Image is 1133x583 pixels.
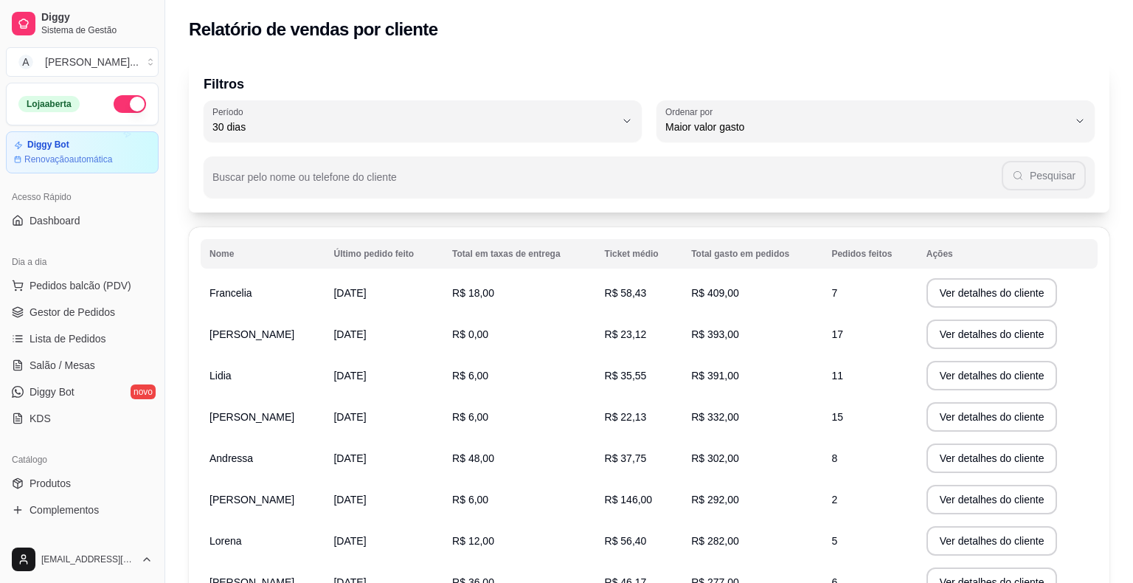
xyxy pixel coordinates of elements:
span: Lista de Pedidos [30,331,106,346]
span: R$ 282,00 [691,535,739,547]
span: Produtos [30,476,71,491]
th: Último pedido feito [325,239,443,269]
span: R$ 332,00 [691,411,739,423]
th: Total gasto em pedidos [682,239,822,269]
span: [DATE] [333,535,366,547]
span: 7 [831,287,837,299]
button: Ordenar porMaior valor gasto [656,100,1095,142]
span: [DATE] [333,328,366,340]
span: A [18,55,33,69]
span: 8 [831,452,837,464]
span: Lorena [209,535,242,547]
a: DiggySistema de Gestão [6,6,159,41]
span: [PERSON_NAME] [209,494,294,506]
span: 5 [831,535,837,547]
input: Buscar pelo nome ou telefone do cliente [212,176,1002,190]
a: KDS [6,407,159,430]
article: Diggy Bot [27,139,69,151]
span: R$ 12,00 [452,535,494,547]
button: Ver detalhes do cliente [926,278,1058,308]
span: R$ 56,40 [605,535,647,547]
span: [DATE] [333,494,366,506]
article: Renovação automática [24,153,112,165]
span: R$ 6,00 [452,494,488,506]
span: R$ 0,00 [452,328,488,340]
a: Produtos [6,472,159,495]
span: R$ 18,00 [452,287,494,299]
th: Total em taxas de entrega [443,239,595,269]
span: R$ 292,00 [691,494,739,506]
a: Salão / Mesas [6,353,159,377]
th: Ações [918,239,1098,269]
span: R$ 6,00 [452,411,488,423]
span: R$ 58,43 [605,287,647,299]
span: Dashboard [30,213,80,228]
button: Select a team [6,47,159,77]
span: 17 [831,328,843,340]
span: Andressa [209,452,253,464]
div: Catálogo [6,448,159,472]
span: Maior valor gasto [665,120,1068,134]
span: 15 [831,411,843,423]
h2: Relatório de vendas por cliente [189,18,438,41]
span: R$ 37,75 [605,452,647,464]
span: R$ 22,13 [605,411,647,423]
span: KDS [30,411,51,426]
span: Sistema de Gestão [41,24,153,36]
span: [DATE] [333,452,366,464]
th: Nome [201,239,325,269]
span: [PERSON_NAME] [209,411,294,423]
span: R$ 23,12 [605,328,647,340]
span: R$ 48,00 [452,452,494,464]
span: Gestor de Pedidos [30,305,115,320]
span: R$ 393,00 [691,328,739,340]
p: Filtros [204,74,1095,94]
span: Complementos [30,503,99,517]
button: Ver detalhes do cliente [926,485,1058,514]
button: [EMAIL_ADDRESS][DOMAIN_NAME] [6,542,159,577]
a: Diggy BotRenovaçãoautomática [6,131,159,173]
th: Pedidos feitos [822,239,917,269]
button: Ver detalhes do cliente [926,320,1058,349]
a: Complementos [6,498,159,522]
label: Ordenar por [665,106,718,118]
button: Ver detalhes do cliente [926,526,1058,556]
button: Ver detalhes do cliente [926,402,1058,432]
span: [DATE] [333,370,366,382]
a: Lista de Pedidos [6,327,159,351]
span: 2 [831,494,837,506]
div: Dia a dia [6,250,159,274]
span: [DATE] [333,287,366,299]
button: Ver detalhes do cliente [926,361,1058,390]
span: 11 [831,370,843,382]
span: Diggy Bot [30,384,75,399]
span: Diggy [41,11,153,24]
span: Pedidos balcão (PDV) [30,278,131,293]
button: Período30 dias [204,100,642,142]
span: [DATE] [333,411,366,423]
div: [PERSON_NAME] ... [45,55,139,69]
a: Diggy Botnovo [6,380,159,404]
a: Gestor de Pedidos [6,300,159,324]
div: Acesso Rápido [6,185,159,209]
span: [PERSON_NAME] [209,328,294,340]
span: R$ 409,00 [691,287,739,299]
a: Dashboard [6,209,159,232]
div: Loja aberta [18,96,80,112]
span: R$ 146,00 [605,494,653,506]
span: R$ 35,55 [605,370,647,382]
span: 30 dias [212,120,615,134]
button: Ver detalhes do cliente [926,444,1058,473]
button: Alterar Status [114,95,146,113]
label: Período [212,106,248,118]
span: R$ 6,00 [452,370,488,382]
span: [EMAIL_ADDRESS][DOMAIN_NAME] [41,553,135,565]
span: R$ 302,00 [691,452,739,464]
span: R$ 391,00 [691,370,739,382]
th: Ticket médio [596,239,683,269]
button: Pedidos balcão (PDV) [6,274,159,297]
span: Francelia [209,287,252,299]
span: Salão / Mesas [30,358,95,373]
span: Lidia [209,370,232,382]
